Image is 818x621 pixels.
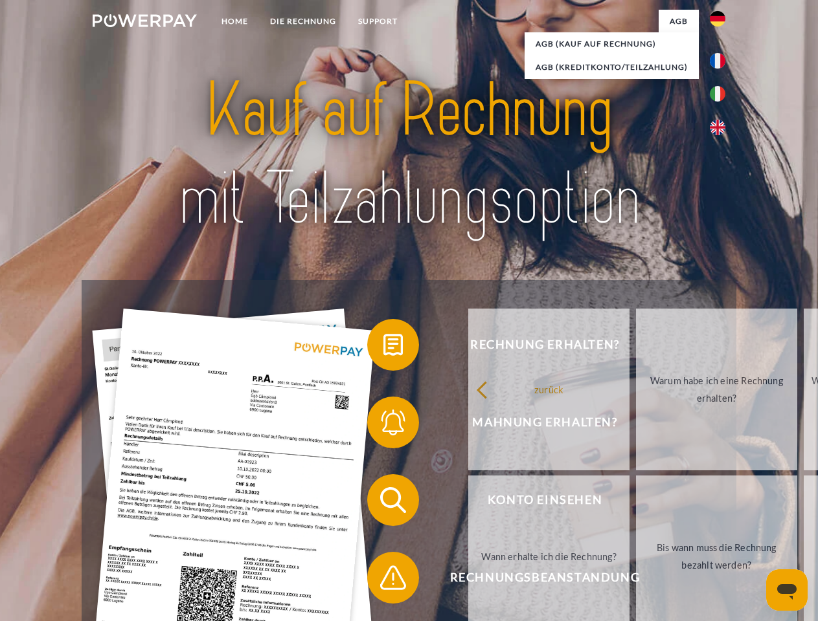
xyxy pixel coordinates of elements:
img: title-powerpay_de.svg [124,62,694,248]
a: Home [210,10,259,33]
img: fr [710,53,725,69]
a: agb [659,10,699,33]
img: qb_warning.svg [377,561,409,594]
img: de [710,11,725,27]
img: qb_bill.svg [377,329,409,361]
a: DIE RECHNUNG [259,10,347,33]
img: it [710,86,725,102]
div: Warum habe ich eine Rechnung erhalten? [644,372,790,407]
a: AGB (Kreditkonto/Teilzahlung) [525,56,699,79]
img: qb_bell.svg [377,406,409,439]
img: en [710,120,725,135]
a: SUPPORT [347,10,409,33]
div: zurück [476,380,622,398]
div: Wann erhalte ich die Rechnung? [476,547,622,565]
button: Rechnungsbeanstandung [367,552,704,604]
img: qb_search.svg [377,484,409,516]
a: AGB (Kauf auf Rechnung) [525,32,699,56]
button: Konto einsehen [367,474,704,526]
div: Bis wann muss die Rechnung bezahlt werden? [644,539,790,574]
iframe: Schaltfläche zum Öffnen des Messaging-Fensters [766,569,808,611]
button: Rechnung erhalten? [367,319,704,371]
button: Mahnung erhalten? [367,397,704,448]
img: logo-powerpay-white.svg [93,14,197,27]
